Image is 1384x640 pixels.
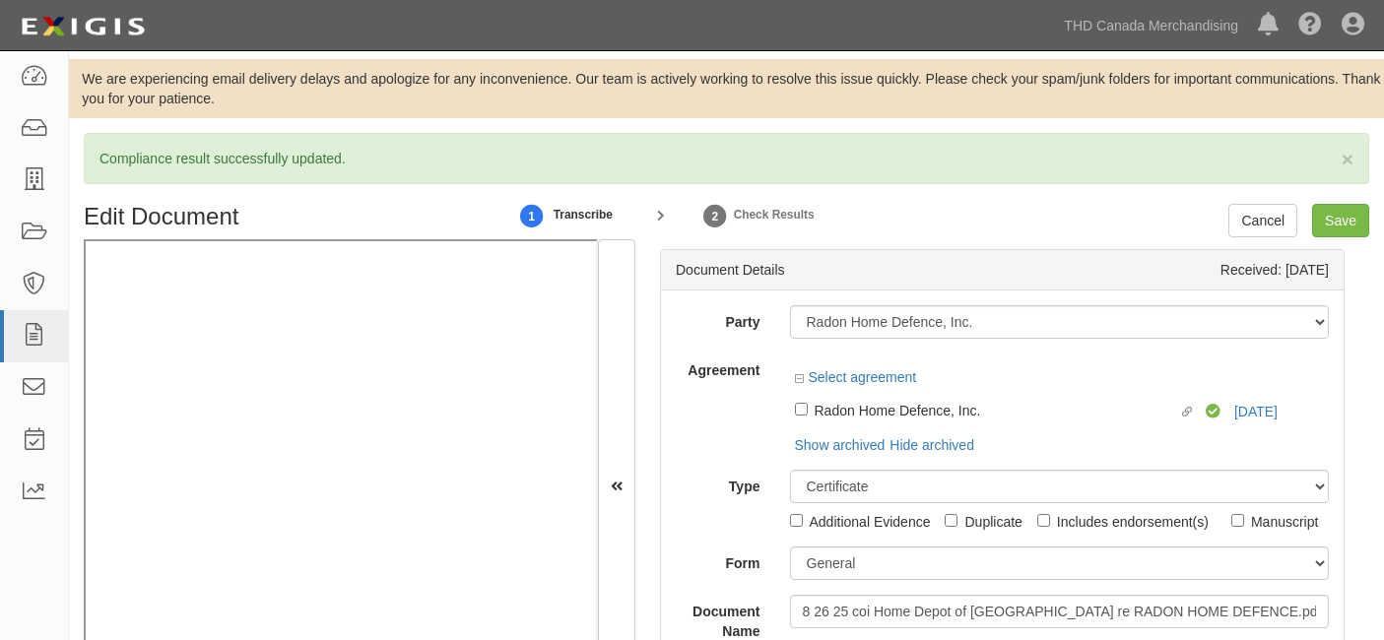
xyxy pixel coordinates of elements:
a: Hide arhived [885,437,974,453]
a: Select agreement [795,369,917,385]
a: THD Canada Merchandising [1054,6,1248,45]
img: logo-5460c22ac91f19d4615b14bd174203de0afe785f0fc80cf4dbbc73dc1793850b.png [15,9,151,44]
strong: 2 [700,205,730,228]
div: We are experiencing email delivery delays and apologize for any inconvenience. Our team is active... [69,69,1384,108]
input: Duplicate [945,514,957,527]
div: Document Details [676,260,785,280]
input: Save [1312,204,1369,237]
label: Form [661,546,775,573]
input: Manuscript [1231,514,1244,527]
a: 1 [517,194,547,236]
label: Agreement [661,353,775,380]
button: Close [1342,149,1353,169]
i: Compliant [1206,405,1230,419]
h1: Edit Document [84,204,493,229]
input: Radon Home Defence, Inc. [795,403,808,416]
label: Party [661,305,775,332]
a: [DATE] [1234,404,1278,419]
div: Radon Home Defence, Inc. [815,399,1179,420]
a: Cancel [1228,204,1297,237]
input: Includes endorsement(s) [1037,514,1050,527]
i: Linked agreement [1182,408,1200,417]
div: Received: [DATE] [1220,260,1329,280]
label: Type [661,470,775,496]
p: Compliance result successfully updated. [99,149,1353,168]
strong: 1 [517,205,547,228]
a: Check Results [730,206,815,222]
a: Show arhived [790,437,886,453]
div: Duplicate [964,510,1022,532]
div: Additional Evidence [810,510,931,532]
div: Includes endorsement(s) [1057,510,1209,532]
small: Check Results [734,208,815,222]
a: 2 [700,194,730,236]
div: Manuscript [1251,510,1318,532]
input: Additional Evidence [790,514,803,527]
small: Transcribe [554,208,613,222]
i: Help Center - Complianz [1298,14,1322,37]
span: × [1342,148,1353,170]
